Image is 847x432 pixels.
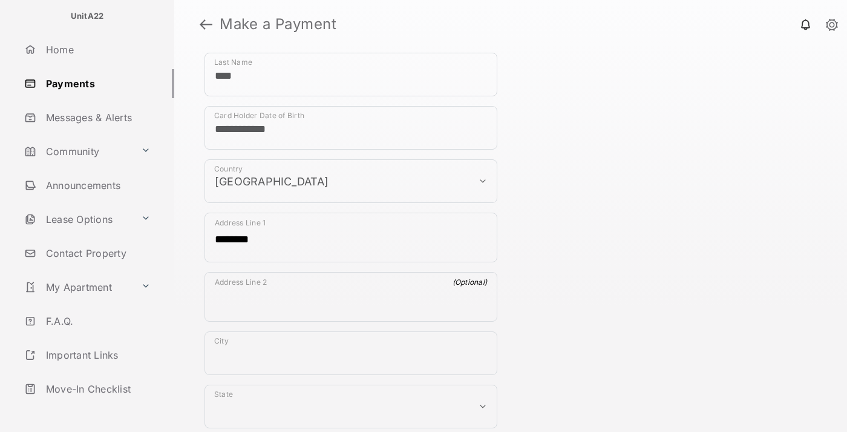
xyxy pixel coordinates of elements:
[204,385,497,428] div: payment_method_screening[postal_addresses][administrativeArea]
[204,331,497,375] div: payment_method_screening[postal_addresses][locality]
[204,213,497,262] div: payment_method_screening[postal_addresses][addressLine1]
[19,35,174,64] a: Home
[19,171,174,200] a: Announcements
[19,69,174,98] a: Payments
[19,307,174,336] a: F.A.Q.
[19,103,174,132] a: Messages & Alerts
[19,341,155,370] a: Important Links
[19,374,174,404] a: Move-In Checklist
[19,205,136,234] a: Lease Options
[19,273,136,302] a: My Apartment
[204,272,497,322] div: payment_method_screening[postal_addresses][addressLine2]
[204,159,497,203] div: payment_method_screening[postal_addresses][country]
[71,10,104,22] p: UnitA22
[19,137,136,166] a: Community
[19,239,174,268] a: Contact Property
[220,17,336,32] strong: Make a Payment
